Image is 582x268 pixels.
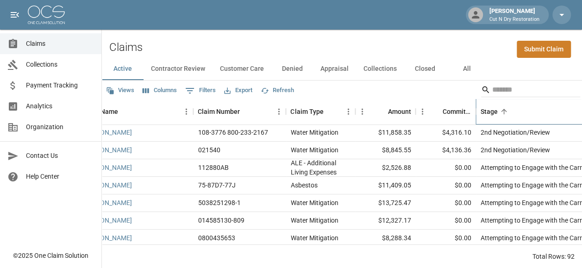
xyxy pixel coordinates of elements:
div: Water Mitigation [291,233,338,243]
button: Closed [404,58,446,80]
button: Sort [429,105,442,118]
div: Stage [480,99,497,125]
div: 014585130-809 [198,216,244,225]
a: [PERSON_NAME] [82,128,132,137]
div: Water Mitigation [291,198,338,207]
button: Contractor Review [144,58,213,80]
div: Committed Amount [442,99,471,125]
div: Claim Name [77,99,193,125]
div: $4,136.36 [416,142,476,159]
span: Organization [26,122,94,132]
img: ocs-logo-white-transparent.png [28,6,65,24]
div: $0.00 [416,194,476,212]
div: 2nd Negotiation/Review [481,128,550,137]
a: [PERSON_NAME] [82,198,132,207]
a: Submit Claim [517,41,571,58]
div: [PERSON_NAME] [486,6,543,23]
button: Denied [271,58,313,80]
button: Refresh [258,83,296,98]
button: Appraisal [313,58,356,80]
button: open drawer [6,6,24,24]
div: Search [481,82,580,99]
div: Water Mitigation [291,128,338,137]
button: All [446,58,488,80]
div: $0.00 [416,230,476,247]
span: Collections [26,60,94,69]
button: Export [222,83,255,98]
div: $11,409.05 [356,177,416,194]
button: Sort [323,105,336,118]
button: Collections [356,58,404,80]
div: Asbestos [291,181,318,190]
div: Committed Amount [415,99,476,125]
div: Claim Type [290,99,323,125]
button: Show filters [183,83,218,98]
a: [PERSON_NAME] [82,233,132,243]
div: 108-3776 800-233-2167 [198,128,268,137]
p: Cut N Dry Restoration [489,16,539,24]
div: Total Rows: 92 [532,252,575,261]
div: Claim Number [193,99,286,125]
div: Water Mitigation [291,145,338,155]
div: $0.00 [416,159,476,177]
div: Water Mitigation [291,216,338,225]
div: $12,327.17 [356,212,416,230]
div: $2,526.88 [356,159,416,177]
div: 75-87D7-77J [198,181,236,190]
div: 2nd Negotiation/Review [481,145,550,155]
button: Views [104,83,137,98]
div: $8,288.34 [356,230,416,247]
div: Amount [388,99,411,125]
div: $0.00 [416,212,476,230]
button: Select columns [140,83,179,98]
button: Sort [375,105,388,118]
div: Amount [355,99,415,125]
span: Contact Us [26,151,94,161]
h2: Claims [109,41,143,54]
div: Claim Name [82,99,118,125]
span: Analytics [26,101,94,111]
div: $11,858.35 [356,124,416,142]
button: Menu [272,105,286,118]
button: Menu [179,105,193,118]
div: ALE - Additional Living Expenses [291,158,351,177]
div: $0.00 [416,177,476,194]
a: [PERSON_NAME] [82,145,132,155]
button: Menu [355,105,369,118]
a: [PERSON_NAME] [82,181,132,190]
span: Payment Tracking [26,81,94,90]
a: [PERSON_NAME] [82,216,132,225]
span: Help Center [26,172,94,181]
button: Sort [118,105,131,118]
div: 5038251298-1 [198,198,241,207]
button: Active [102,58,144,80]
div: $4,316.10 [416,124,476,142]
button: Menu [341,105,355,118]
span: Claims [26,39,94,49]
div: dynamic tabs [102,58,582,80]
div: 0800435653 [198,233,235,243]
a: [PERSON_NAME] [82,163,132,172]
button: Sort [497,105,510,118]
button: Sort [240,105,253,118]
div: Claim Number [198,99,240,125]
div: $13,725.47 [356,194,416,212]
div: $8,845.55 [356,142,416,159]
div: 021540 [198,145,220,155]
button: Customer Care [213,58,271,80]
div: 112880AB [198,163,229,172]
div: Claim Type [286,99,355,125]
div: © 2025 One Claim Solution [13,251,88,260]
button: Menu [415,105,429,118]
